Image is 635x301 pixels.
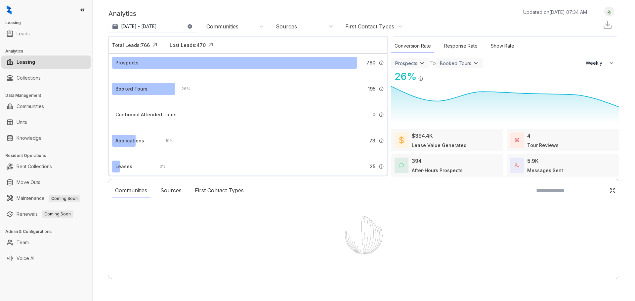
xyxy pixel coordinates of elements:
[191,183,247,198] div: First Contact Types
[379,112,384,117] img: Info
[399,136,404,144] img: LeaseValue
[17,56,35,69] a: Leasing
[391,69,417,84] div: 26 %
[17,116,27,129] a: Units
[112,42,150,49] div: Total Leads: 766
[379,164,384,169] img: Info
[595,188,601,193] img: SearchIcon
[115,59,139,66] div: Prospects
[1,100,91,113] li: Communities
[17,236,29,249] a: Team
[527,167,563,174] div: Messages Sent
[412,157,422,165] div: 394
[423,70,433,80] img: Click Icon
[369,137,375,144] span: 73
[206,23,238,30] div: Communities
[345,23,394,30] div: First Contact Types
[352,268,376,275] div: Loading...
[429,59,436,67] div: To
[17,176,40,189] a: Move Outs
[49,195,80,202] span: Coming Soon
[586,60,606,66] span: Weekly
[17,252,34,265] a: Voice AI
[379,60,384,65] img: Info
[5,48,92,54] h3: Analytics
[5,153,92,159] h3: Resident Operations
[115,85,148,93] div: Booked Tours
[150,40,160,50] img: Click Icon
[366,59,375,66] span: 760
[418,76,423,81] img: Info
[1,236,91,249] li: Team
[1,132,91,145] li: Knowledge
[473,60,479,66] img: ViewFilterArrow
[157,183,185,198] div: Sources
[17,132,42,145] a: Knowledge
[5,93,92,98] h3: Data Management
[523,9,587,16] p: Updated on [DATE] 07:34 AM
[1,27,91,40] li: Leads
[108,9,136,19] p: Analytics
[419,60,425,66] img: ViewFilterArrow
[515,138,519,142] img: TourReviews
[527,142,559,149] div: Tour Reviews
[331,202,397,268] img: Loader
[42,210,73,218] span: Coming Soon
[379,86,384,92] img: Info
[153,163,166,170] div: 3 %
[391,39,434,53] div: Conversion Rate
[1,192,91,205] li: Maintenance
[17,27,30,40] a: Leads
[5,229,92,235] h3: Admin & Configurations
[609,187,616,194] img: Click Icon
[603,20,613,30] img: Download
[441,39,481,53] div: Response Rate
[515,163,519,168] img: TotalFum
[112,183,150,198] div: Communities
[7,5,12,15] img: logo
[412,132,433,140] div: $394.4K
[5,20,92,26] h3: Leasing
[527,132,530,140] div: 4
[1,116,91,129] li: Units
[1,176,91,189] li: Move Outs
[412,167,463,174] div: After-Hours Prospects
[412,142,467,149] div: Lease Value Generated
[368,85,375,93] span: 195
[527,157,539,165] div: 5.9K
[1,160,91,173] li: Rent Collections
[1,252,91,265] li: Voice AI
[372,111,375,118] span: 0
[379,138,384,143] img: Info
[17,71,41,85] a: Collections
[440,60,471,66] div: Booked Tours
[276,23,297,30] div: Sources
[159,137,173,144] div: 10 %
[115,163,132,170] div: Leases
[175,85,190,93] div: 26 %
[17,207,73,221] a: RenewalsComing Soon
[17,100,44,113] a: Communities
[605,8,614,15] img: UserAvatar
[1,71,91,85] li: Collections
[115,137,144,144] div: Applications
[582,57,619,69] button: Weekly
[115,111,177,118] div: Confirmed Attended Tours
[487,39,518,53] div: Show Rate
[170,42,206,49] div: Lost Leads: 470
[1,56,91,69] li: Leasing
[17,160,52,173] a: Rent Collections
[399,163,404,168] img: AfterHoursConversations
[121,23,157,30] p: [DATE] - [DATE]
[108,20,198,32] button: [DATE] - [DATE]
[370,163,375,170] span: 25
[206,40,216,50] img: Click Icon
[1,207,91,221] li: Renewals
[395,60,417,66] div: Prospects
